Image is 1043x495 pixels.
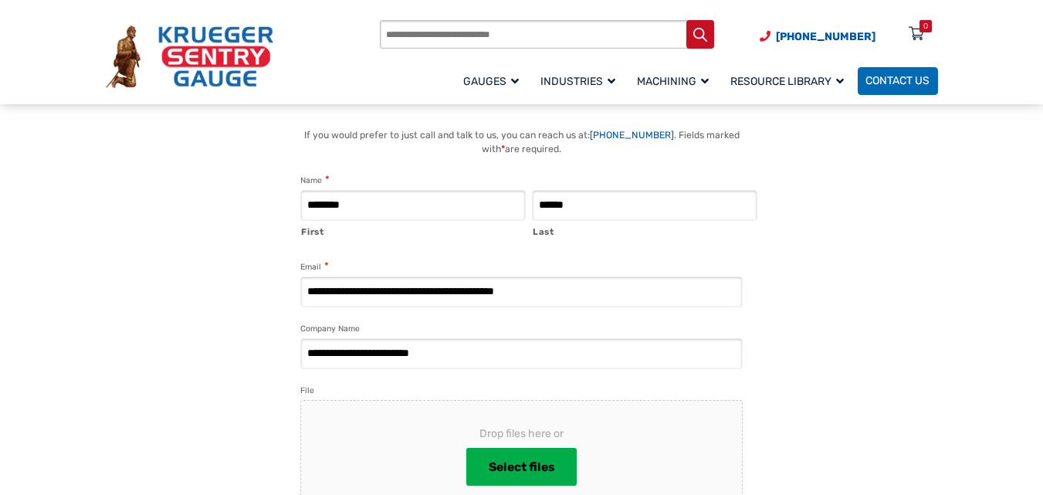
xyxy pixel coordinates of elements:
span: Gauges [463,75,519,88]
span: [PHONE_NUMBER] [776,30,875,43]
a: Industries [533,65,629,97]
label: Email [300,259,328,274]
a: Contact Us [858,67,938,95]
label: Last [533,222,757,239]
span: Machining [637,75,709,88]
label: First [301,222,526,239]
span: Contact Us [865,75,930,88]
a: Machining [629,65,723,97]
span: Resource Library [730,75,844,88]
label: File [300,384,314,398]
a: Resource Library [723,65,858,97]
span: Drop files here or [326,425,717,442]
img: Krueger Sentry Gauge [106,25,273,87]
a: Phone Number (920) 434-8860 [760,29,875,45]
div: 0 [923,20,928,32]
button: select files, file [466,448,577,487]
a: Gauges [455,65,533,97]
legend: Name [300,173,329,188]
label: Company Name [300,322,360,336]
p: If you would prefer to just call and talk to us, you can reach us at: . Fields marked with are re... [285,128,758,157]
span: Industries [540,75,615,88]
a: [PHONE_NUMBER] [590,130,674,141]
